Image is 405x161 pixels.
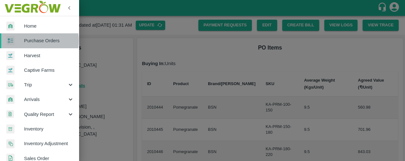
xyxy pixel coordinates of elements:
[24,23,74,30] span: Home
[6,110,14,118] img: qualityReport
[24,52,74,59] span: Harvest
[24,140,74,147] span: Inventory Adjustment
[24,111,67,118] span: Quality Report
[6,95,15,104] img: whArrival
[6,22,15,31] img: whArrival
[24,81,67,88] span: Trip
[6,36,15,45] img: reciept
[6,80,15,90] img: delivery
[6,139,15,148] img: inventory
[24,96,67,103] span: Arrivals
[24,37,74,44] span: Purchase Orders
[24,67,74,74] span: Captive Farms
[6,51,15,60] img: harvest
[6,65,15,75] img: harvest
[24,125,74,132] span: Inventory
[6,124,15,134] img: whInventory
